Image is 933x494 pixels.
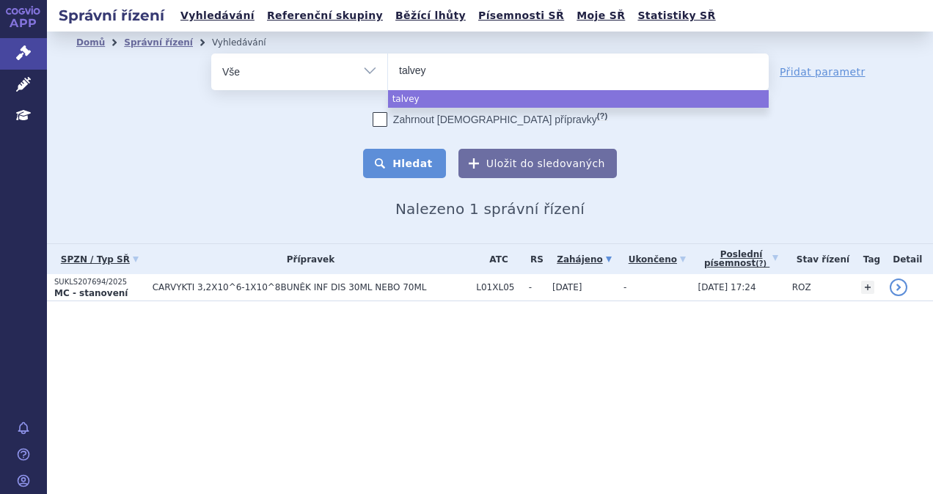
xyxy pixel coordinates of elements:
[474,6,568,26] a: Písemnosti SŘ
[552,249,616,270] a: Zahájeno
[395,200,585,218] span: Nalezeno 1 správní řízení
[633,6,720,26] a: Statistiky SŘ
[552,282,582,292] span: [DATE]
[890,279,907,296] a: detail
[476,282,522,292] span: L01XL05
[54,277,145,287] p: SUKLS207694/2025
[54,288,128,298] strong: MC - stanovení
[388,90,769,108] li: talvey
[469,244,522,274] th: ATC
[176,6,259,26] a: Vyhledávání
[572,6,629,26] a: Moje SŘ
[373,112,607,127] label: Zahrnout [DEMOGRAPHIC_DATA] přípravky
[76,37,105,48] a: Domů
[54,249,145,270] a: SPZN / Typ SŘ
[792,282,811,292] span: ROZ
[47,5,176,26] h2: Správní řízení
[785,244,855,274] th: Stav řízení
[861,281,874,294] a: +
[755,259,766,268] abbr: (?)
[780,64,866,79] a: Přidat parametr
[145,244,469,274] th: Přípravek
[124,37,193,48] a: Správní řízení
[263,6,387,26] a: Referenční skupiny
[391,6,470,26] a: Běžící lhůty
[623,282,626,292] span: -
[698,282,756,292] span: [DATE] 17:24
[529,282,545,292] span: -
[854,244,882,274] th: Tag
[153,282,469,292] span: CARVYKTI 3,2X10^6-1X10^8BUNĚK INF DIS 30ML NEBO 70ML
[882,244,933,274] th: Detail
[597,111,607,121] abbr: (?)
[458,149,617,178] button: Uložit do sledovaných
[698,244,785,274] a: Poslednípísemnost(?)
[623,249,691,270] a: Ukončeno
[522,244,545,274] th: RS
[212,32,285,54] li: Vyhledávání
[363,149,446,178] button: Hledat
